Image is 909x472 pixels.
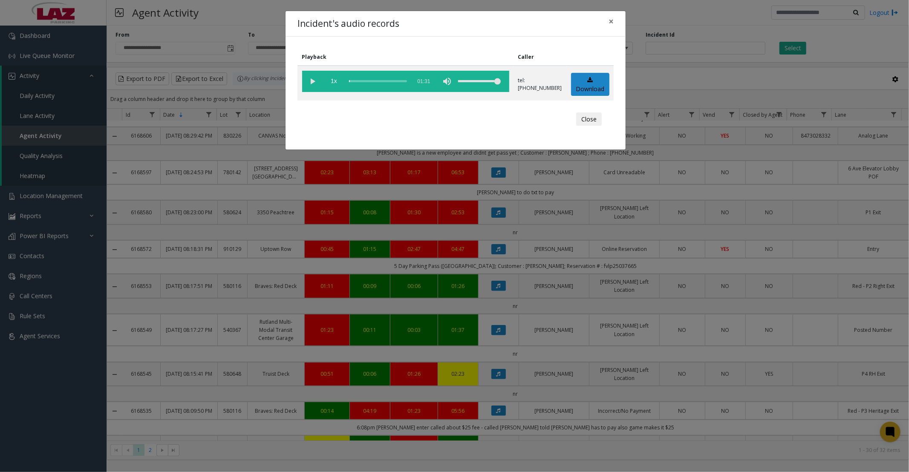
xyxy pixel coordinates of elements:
p: tel:[PHONE_NUMBER] [518,77,562,92]
a: Download [571,73,609,96]
button: Close [576,112,602,126]
h4: Incident's audio records [297,17,399,31]
span: playback speed button [323,71,345,92]
div: volume level [458,71,501,92]
button: Close [603,11,620,32]
div: scrub bar [349,71,407,92]
th: Caller [514,49,566,66]
th: Playback [297,49,514,66]
span: × [609,15,614,27]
